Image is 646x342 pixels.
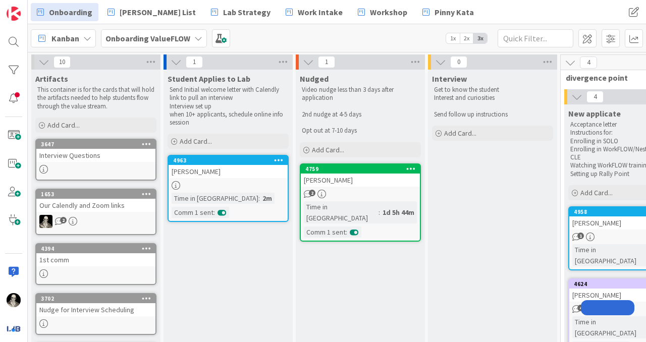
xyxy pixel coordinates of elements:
[305,165,420,173] div: 4759
[36,294,155,303] div: 3702
[37,86,154,110] p: This container is for the cards that will hold the artifacts needed to help students flow through...
[173,157,288,164] div: 4963
[416,3,480,21] a: Pinny Kata
[169,156,288,165] div: 4963
[105,33,190,43] b: Onboarding ValueFLOW
[31,3,98,21] a: Onboarding
[36,294,155,316] div: 3702Nudge for Interview Scheduling
[302,127,419,135] p: Opt out at 7-10 days
[352,3,413,21] a: Workshop
[434,86,551,94] p: Get to know the student
[36,253,155,266] div: 1st comm
[180,137,212,146] span: Add Card...
[260,193,275,204] div: 2m
[170,110,287,127] p: when 10+ applicants, schedule online info session
[434,94,551,102] p: Interest and curiosities
[318,56,335,68] span: 1
[460,33,473,43] span: 2x
[36,140,155,149] div: 3647
[120,6,196,18] span: [PERSON_NAME] List
[444,129,476,138] span: Add Card...
[41,245,155,252] div: 4394
[434,110,551,119] p: Send follow up instructions
[60,217,67,223] span: 2
[172,193,258,204] div: Time in [GEOGRAPHIC_DATA]
[298,6,343,18] span: Work Intake
[304,226,346,238] div: Comm 1 sent
[170,102,287,110] p: Interview set up
[35,74,68,84] span: Artifacts
[47,121,80,130] span: Add Card...
[280,3,349,21] a: Work Intake
[51,32,79,44] span: Kanban
[346,226,347,238] span: :
[7,293,21,307] img: WS
[304,201,379,223] div: Time in [GEOGRAPHIC_DATA]
[577,305,584,311] span: 4
[36,190,155,199] div: 1653
[301,164,420,187] div: 4759[PERSON_NAME]
[312,145,344,154] span: Add Card...
[186,56,203,68] span: 1
[223,6,271,18] span: Lab Strategy
[568,108,621,119] span: New applicate
[7,321,21,335] img: avatar
[169,165,288,178] div: [PERSON_NAME]
[498,29,573,47] input: Quick Filter...
[309,190,315,196] span: 2
[36,303,155,316] div: Nudge for Interview Scheduling
[41,295,155,302] div: 3702
[586,91,604,103] span: 4
[301,174,420,187] div: [PERSON_NAME]
[432,74,467,84] span: Interview
[370,6,407,18] span: Workshop
[580,56,597,69] span: 4
[170,86,287,102] p: Send Initial welcome letter with Calendly link to pull an interview
[7,7,21,21] img: Visit kanbanzone.com
[577,233,584,239] span: 1
[169,156,288,178] div: 4963[PERSON_NAME]
[36,190,155,212] div: 1653Our Calendly and Zoom links
[39,215,52,228] img: WS
[300,74,329,84] span: Nudged
[36,149,155,162] div: Interview Questions
[36,244,155,266] div: 43941st comm
[36,199,155,212] div: Our Calendly and Zoom links
[435,6,474,18] span: Pinny Kata
[36,215,155,228] div: WS
[301,164,420,174] div: 4759
[101,3,202,21] a: [PERSON_NAME] List
[580,188,613,197] span: Add Card...
[205,3,277,21] a: Lab Strategy
[41,191,155,198] div: 1653
[53,56,71,68] span: 10
[172,207,213,218] div: Comm 1 sent
[380,207,417,218] div: 1d 5h 44m
[450,56,467,68] span: 0
[473,33,487,43] span: 3x
[36,244,155,253] div: 4394
[302,110,419,119] p: 2nd nudge at 4-5 days
[36,140,155,162] div: 3647Interview Questions
[379,207,380,218] span: :
[41,141,155,148] div: 3647
[258,193,260,204] span: :
[213,207,215,218] span: :
[49,6,92,18] span: Onboarding
[446,33,460,43] span: 1x
[168,74,250,84] span: Student Applies to Lab
[302,86,419,102] p: Video nudge less than 3 days after application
